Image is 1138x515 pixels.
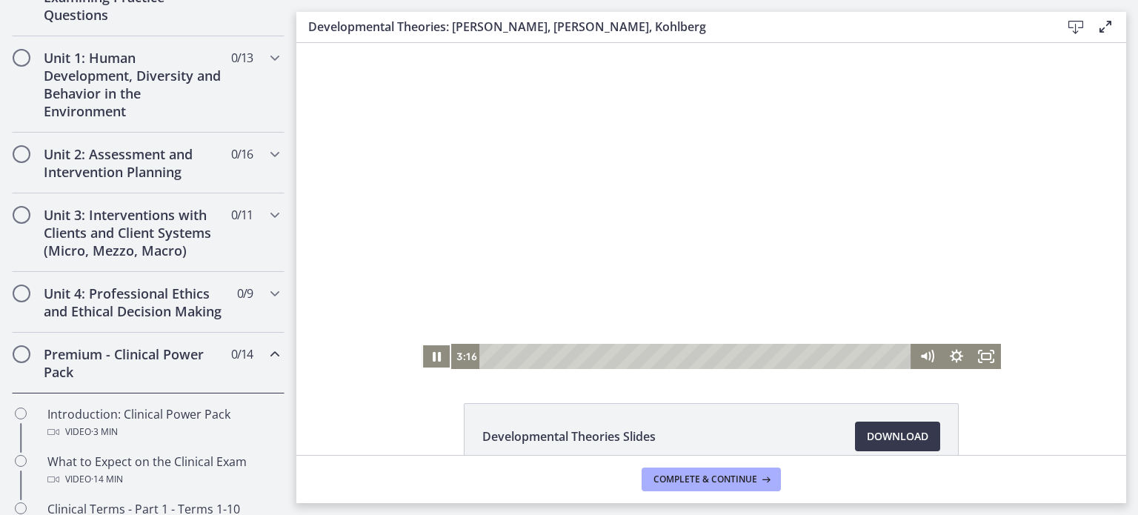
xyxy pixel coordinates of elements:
[616,301,645,326] button: Mute
[237,285,253,302] span: 0 / 9
[44,49,224,120] h2: Unit 1: Human Development, Diversity and Behavior in the Environment
[867,428,928,445] span: Download
[44,345,224,381] h2: Premium - Clinical Power Pack
[675,301,705,326] button: Fullscreen
[855,422,940,451] a: Download
[482,428,656,445] span: Developmental Theories Slides
[308,18,1037,36] h3: Developmental Theories: [PERSON_NAME], [PERSON_NAME], Kohlberg
[47,453,279,488] div: What to Expect on the Clinical Exam
[91,471,123,488] span: · 14 min
[91,423,118,441] span: · 3 min
[44,285,224,320] h2: Unit 4: Professional Ethics and Ethical Decision Making
[645,301,675,326] button: Show settings menu
[47,471,279,488] div: Video
[653,474,757,485] span: Complete & continue
[231,49,253,67] span: 0 / 13
[47,405,279,441] div: Introduction: Clinical Power Pack
[231,145,253,163] span: 0 / 16
[296,43,1126,369] iframe: Video Lesson
[44,206,224,259] h2: Unit 3: Interventions with Clients and Client Systems (Micro, Mezzo, Macro)
[642,468,781,491] button: Complete & continue
[231,345,253,363] span: 0 / 14
[44,145,224,181] h2: Unit 2: Assessment and Intervention Planning
[231,206,253,224] span: 0 / 11
[47,423,279,441] div: Video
